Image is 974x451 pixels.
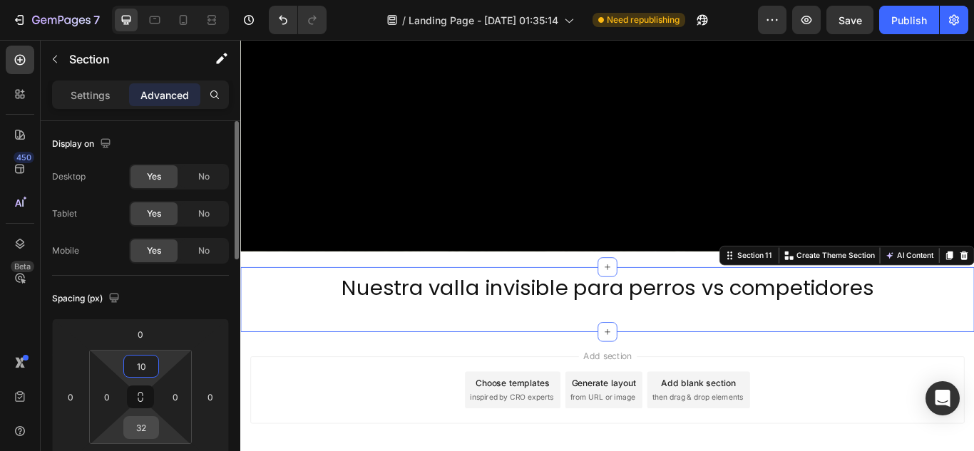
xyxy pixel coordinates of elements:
[491,393,578,408] div: Add blank section
[607,14,680,26] span: Need republishing
[127,356,155,377] input: 10
[879,6,939,34] button: Publish
[267,410,365,423] span: inspired by CRO experts
[127,417,155,438] input: 2xl
[147,170,161,183] span: Yes
[140,88,189,103] p: Advanced
[926,381,960,415] div: Open Intercom Messenger
[69,51,186,68] p: Section
[839,14,862,26] span: Save
[14,152,34,163] div: 450
[96,386,118,408] input: 0px
[648,245,739,258] p: Create Theme Section
[6,6,106,34] button: 7
[71,88,111,103] p: Settings
[394,361,462,376] span: Add section
[749,243,811,260] button: AI Content
[240,40,974,451] iframe: Design area
[198,170,210,183] span: No
[826,6,873,34] button: Save
[1,274,854,305] p: Nuestra valla invisible para perros vs competidores
[576,245,622,258] div: Section 11
[147,244,161,257] span: Yes
[52,170,86,183] div: Desktop
[200,386,221,408] input: 0
[480,410,586,423] span: then drag & drop elements
[52,244,79,257] div: Mobile
[165,386,186,408] input: 0px
[386,393,461,408] div: Generate layout
[52,289,123,309] div: Spacing (px)
[198,244,210,257] span: No
[147,207,161,220] span: Yes
[409,13,558,28] span: Landing Page - [DATE] 01:35:14
[384,410,461,423] span: from URL or image
[52,207,77,220] div: Tablet
[126,323,155,345] input: 0
[11,261,34,272] div: Beta
[402,13,406,28] span: /
[275,393,361,408] div: Choose templates
[52,135,114,154] div: Display on
[891,13,927,28] div: Publish
[269,6,327,34] div: Undo/Redo
[93,11,100,28] p: 7
[60,386,81,408] input: 0
[198,207,210,220] span: No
